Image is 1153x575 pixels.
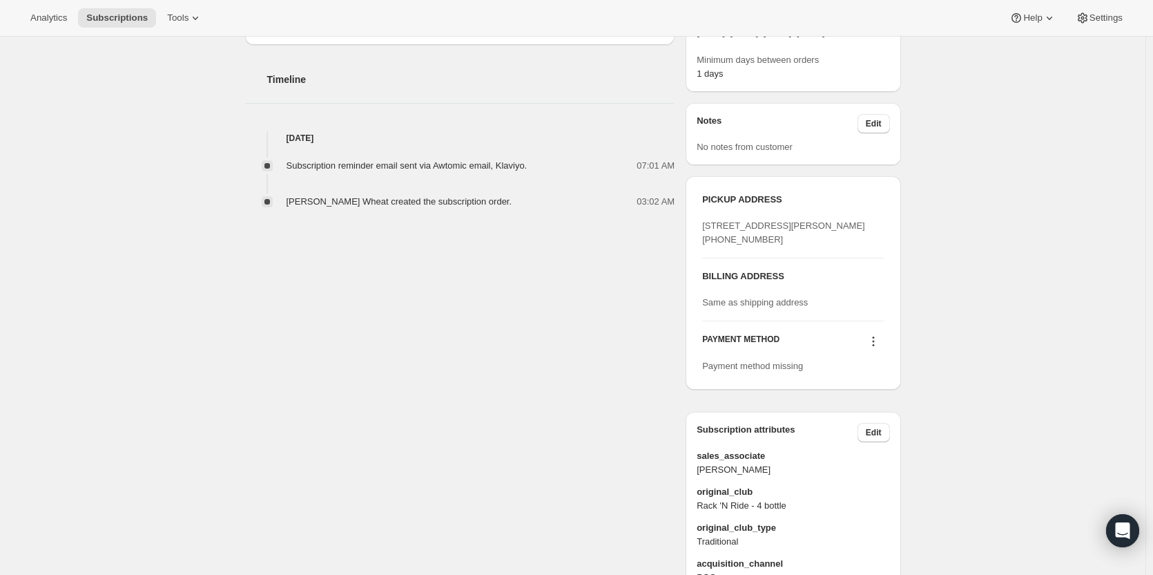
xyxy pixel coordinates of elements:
span: 07:01 AM [637,159,675,173]
div: Open Intercom Messenger [1106,514,1139,547]
h2: Timeline [267,73,675,86]
span: [PERSON_NAME] Wheat created the subscription order. [287,196,512,207]
h3: Notes [697,114,858,133]
span: original_club [697,485,889,499]
span: [PERSON_NAME] [697,463,889,477]
span: sales_associate [697,449,889,463]
button: Subscriptions [78,8,156,28]
span: No notes from customer [697,142,793,152]
span: Subscriptions [86,12,148,23]
h3: BILLING ADDRESS [702,270,884,283]
button: Help [1001,8,1064,28]
button: Settings [1067,8,1131,28]
span: [STREET_ADDRESS][PERSON_NAME] [PHONE_NUMBER] [702,220,865,245]
span: Same as shipping address [702,297,808,308]
button: Analytics [22,8,75,28]
span: Subscription reminder email sent via Awtomic email, Klaviyo. [287,160,527,171]
h3: Subscription attributes [697,423,858,442]
span: acquisition_channel [697,557,889,571]
h4: [DATE] [245,131,675,145]
span: Minimum days between orders [697,53,889,67]
span: Tools [167,12,188,23]
button: Tools [159,8,211,28]
button: Edit [858,114,890,133]
h3: PICKUP ADDRESS [702,193,884,207]
h3: PAYMENT METHOD [702,334,779,352]
span: Payment method missing [702,361,803,371]
span: Edit [866,427,882,438]
span: Edit [866,118,882,129]
span: 03:02 AM [637,195,675,209]
span: Help [1023,12,1042,23]
span: Settings [1089,12,1123,23]
span: original_club_type [697,521,889,535]
button: Edit [858,423,890,442]
span: Analytics [30,12,67,23]
span: Rack 'N Ride - 4 bottle [697,499,889,513]
span: Traditional [697,535,889,549]
span: 1 days [697,68,723,79]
